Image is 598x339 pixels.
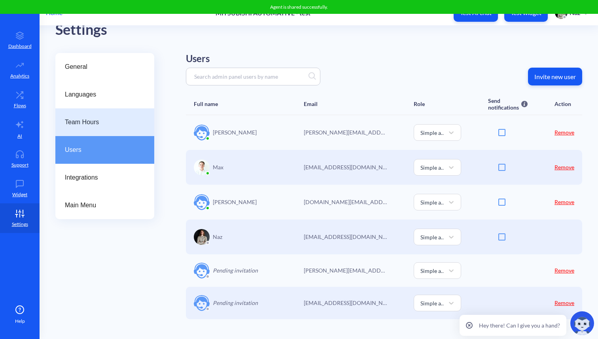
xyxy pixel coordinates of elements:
[11,161,28,169] p: Support
[194,229,210,245] img: user image
[55,136,154,164] a: Users
[213,233,222,241] p: Naz
[190,72,308,81] input: Search admin panel users by name
[65,173,138,182] span: Integrations
[12,191,27,198] p: Widget
[304,163,387,171] p: max@botscrew.com
[304,128,387,136] p: christina.vergelets@botscrew.com
[15,318,25,325] span: Help
[554,267,574,274] a: Remove
[304,100,318,107] div: Email
[213,267,258,274] i: Pending invitation
[65,62,138,72] span: General
[554,199,574,205] a: Remove
[55,53,154,81] a: General
[194,295,210,311] img: user image
[304,299,387,307] p: Nazarii.Klymok@botscrew.com
[420,198,445,206] div: Simple admin
[55,191,154,219] a: Main Menu
[213,163,223,171] p: Max
[554,164,574,170] a: Remove
[194,159,210,175] img: user image
[420,128,445,136] div: Simple admin
[534,73,576,81] p: Invite new user
[420,299,445,307] div: Simple admin
[570,311,594,335] img: copilot-icon.svg
[65,117,138,127] span: Team Hours
[213,299,258,306] i: Pending invitation
[414,100,425,107] div: Role
[8,43,32,50] p: Dashboard
[10,72,29,80] p: Analytics
[65,145,138,155] span: Users
[420,233,445,241] div: Simple admin
[55,19,598,41] div: Settings
[194,100,218,107] div: Full name
[488,97,520,111] div: Send notifications
[186,53,582,64] h2: Users
[479,321,560,330] p: Hey there! Can I give you a hand?
[528,68,582,85] button: Invite new user
[194,194,210,210] img: user image
[55,164,154,191] a: Integrations
[304,266,387,275] p: Daniel.Zachacki@meau.com
[270,4,328,10] span: Agent is shared successfully.
[554,129,574,136] a: Remove
[304,233,387,241] p: nazarii.klymok@botscrew.com
[554,299,574,306] a: Remove
[65,201,138,210] span: Main Menu
[14,102,26,109] p: Flows
[304,198,387,206] p: Hannah.Shell@meau.com
[213,128,257,136] p: [PERSON_NAME]
[213,198,257,206] p: [PERSON_NAME]
[55,81,154,108] a: Languages
[194,263,210,278] img: user image
[12,221,28,228] p: Settings
[17,133,22,140] p: AI
[420,266,445,275] div: Simple admin
[554,100,571,107] div: Action
[55,108,154,136] a: Team Hours
[420,163,445,171] div: Simple admin
[65,90,138,99] span: Languages
[520,97,528,111] img: info icon
[194,125,210,140] img: user image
